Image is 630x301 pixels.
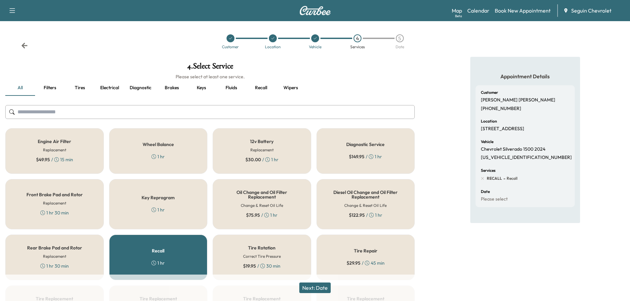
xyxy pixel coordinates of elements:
[243,253,281,259] h6: Correct Tire Pressure
[481,155,572,161] p: [US_VEHICLE_IDENTIFICATION_NUMBER]
[476,73,575,80] h5: Appointment Details
[157,80,187,96] button: Brakes
[43,253,66,259] h6: Replacement
[40,209,69,216] div: 1 hr 30 min
[396,34,404,42] div: 5
[571,7,611,15] span: Seguin Chevrolet
[26,192,83,197] h5: Front Brake Pad and Rotor
[487,176,502,181] span: RECALL
[27,245,82,250] h5: Rear Brake Pad and Rotor
[5,80,35,96] button: all
[344,203,387,208] h6: Change & Reset Oil Life
[35,80,65,96] button: Filters
[124,80,157,96] button: Diagnostic
[299,282,331,293] button: Next: Date
[349,153,382,160] div: / 1 hr
[481,119,497,123] h6: Location
[246,212,277,218] div: / 1 hr
[327,190,404,199] h5: Diesel Oil Change and Oil Filter Replacement
[250,139,273,144] h5: 12v Battery
[455,14,462,19] div: Beta
[354,34,361,42] div: 4
[21,42,28,49] div: Back
[248,245,275,250] h5: Tire Rotation
[224,190,300,199] h5: Oil Change and Oil Filter Replacement
[467,7,489,15] a: Calendar
[245,156,261,163] span: $ 30.00
[495,7,551,15] a: Book New Appointment
[505,176,518,181] span: Recall
[299,6,331,15] img: Curbee Logo
[347,260,385,266] div: / 45 min
[250,147,273,153] h6: Replacement
[142,195,175,200] h5: Key Reprogram
[347,260,360,266] span: $ 29.95
[502,175,505,182] span: -
[222,45,239,49] div: Customer
[95,80,124,96] button: Electrical
[349,212,382,218] div: / 1 hr
[349,153,364,160] span: $ 149.95
[481,169,495,172] h6: Services
[143,142,174,147] h5: Wheel Balance
[265,45,281,49] div: Location
[396,45,404,49] div: Date
[246,80,276,96] button: Recall
[481,106,521,112] p: [PHONE_NUMBER]
[452,7,462,15] a: MapBeta
[151,260,165,266] div: 1 hr
[38,139,71,144] h5: Engine Air Filter
[481,97,555,103] p: [PERSON_NAME] [PERSON_NAME]
[5,62,415,73] h1: 4 . Select Service
[481,126,524,132] p: [STREET_ADDRESS]
[43,147,66,153] h6: Replacement
[481,196,508,202] p: Please select
[36,156,73,163] div: / 15 min
[151,207,165,213] div: 1 hr
[276,80,306,96] button: Wipers
[43,200,66,206] h6: Replacement
[151,153,165,160] div: 1 hr
[40,263,69,269] div: 1 hr 30 min
[5,80,415,96] div: basic tabs example
[245,156,278,163] div: / 1 hr
[243,263,256,269] span: $ 19.95
[481,140,493,144] h6: Vehicle
[241,203,283,208] h6: Change & Reset Oil Life
[216,80,246,96] button: Fluids
[481,146,545,152] p: Chevrolet Silverado 1500 2024
[350,45,365,49] div: Services
[309,45,321,49] div: Vehicle
[36,156,50,163] span: $ 49.95
[65,80,95,96] button: Tires
[354,248,377,253] h5: Tire Repair
[481,190,490,194] h6: Date
[5,73,415,80] h6: Please select at least one service.
[187,80,216,96] button: Keys
[481,91,498,94] h6: Customer
[152,248,164,253] h5: Recall
[246,212,260,218] span: $ 75.95
[346,142,385,147] h5: Diagnostic Service
[349,212,365,218] span: $ 122.95
[243,263,280,269] div: / 30 min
